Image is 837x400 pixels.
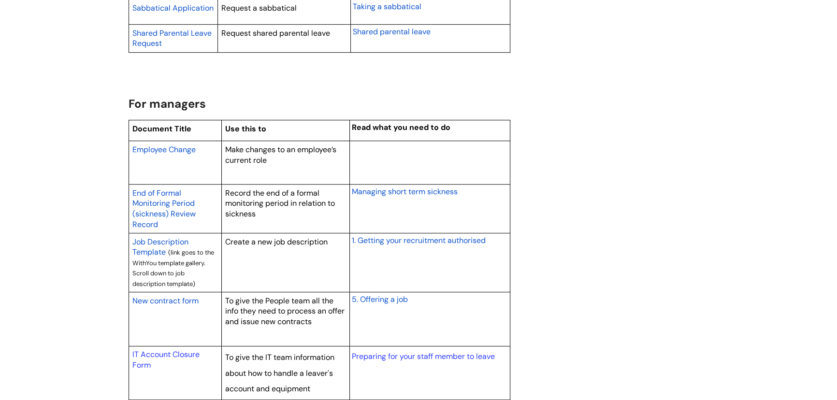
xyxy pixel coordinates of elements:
span: Request shared parental leave [221,28,330,38]
a: Sabbatical Application [132,2,214,14]
span: For managers [129,96,206,111]
span: New contract form [132,296,199,306]
span: (link goes to the WithYou template gallery. Scroll down to job description template) [132,248,214,288]
span: Shared Parental Leave Request [132,28,212,49]
span: 5. Offering a job [352,294,408,304]
span: 1. Getting your recruitment authorised [352,235,486,245]
span: Make changes to an employee’s current role [225,144,336,165]
span: Taking a sabbatical [353,1,421,12]
span: Request a sabbatical [221,3,297,13]
a: Preparing for your staff member to leave [352,351,495,361]
span: Job Description Template [132,237,188,257]
a: Shared parental leave [353,26,431,37]
span: End of Formal Monitoring Period (sickness) Review Record [132,188,196,229]
span: Read what you need to do [352,122,450,132]
span: Create a new job description [225,237,328,247]
span: Record the end of a formal monitoring period in relation to sickness [225,188,335,219]
a: Employee Change [132,143,196,155]
a: Taking a sabbatical [353,0,421,12]
a: New contract form [132,295,199,306]
span: Employee Change [132,144,196,155]
span: Shared parental leave [353,27,431,37]
a: Managing short term sickness [352,186,458,197]
a: 5. Offering a job [352,293,408,305]
a: IT Account Closure Form [132,349,200,370]
span: Use this to [225,124,266,134]
a: Shared Parental Leave Request [132,27,212,49]
a: 1. Getting your recruitment authorised [352,234,486,246]
span: To give the IT team information about how to handle a leaver's account and equipment [225,352,334,394]
span: Sabbatical Application [132,3,214,13]
a: Job Description Template [132,236,188,258]
span: To give the People team all the info they need to process an offer and issue new contracts [225,296,345,327]
span: Document Title [132,124,191,134]
a: End of Formal Monitoring Period (sickness) Review Record [132,187,196,230]
span: Managing short term sickness [352,186,458,197]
